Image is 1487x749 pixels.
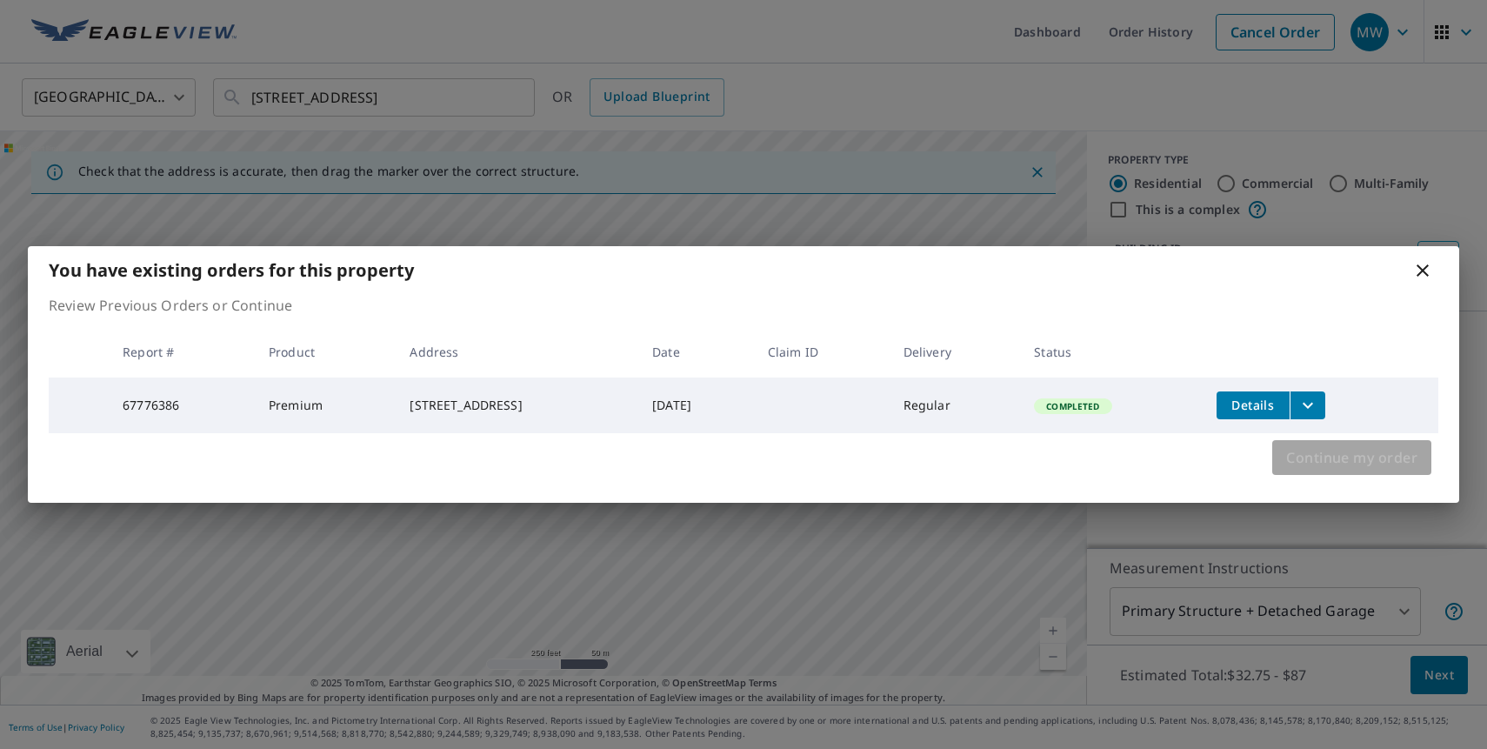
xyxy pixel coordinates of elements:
th: Delivery [890,326,1021,378]
button: filesDropdownBtn-67776386 [1290,391,1325,419]
td: [DATE] [638,378,754,433]
span: Completed [1036,400,1110,412]
p: Review Previous Orders or Continue [49,295,1438,316]
td: 67776386 [109,378,255,433]
span: Details [1227,397,1279,413]
span: Continue my order [1286,445,1417,470]
th: Status [1020,326,1203,378]
td: Regular [890,378,1021,433]
th: Address [396,326,638,378]
button: detailsBtn-67776386 [1217,391,1290,419]
b: You have existing orders for this property [49,258,414,282]
th: Date [638,326,754,378]
th: Report # [109,326,255,378]
div: [STREET_ADDRESS] [410,397,624,414]
td: Premium [255,378,396,433]
th: Claim ID [754,326,890,378]
th: Product [255,326,396,378]
button: Continue my order [1272,440,1431,475]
